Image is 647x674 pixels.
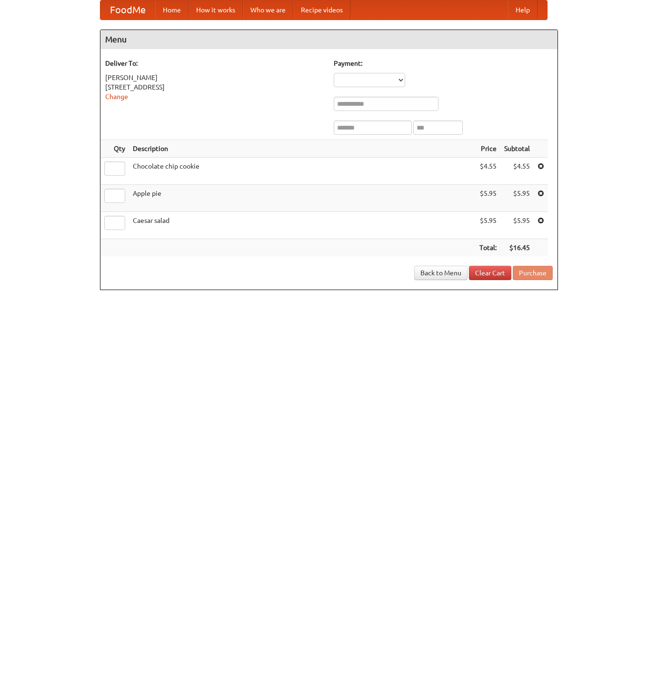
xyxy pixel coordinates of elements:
[243,0,293,20] a: Who we are
[129,140,476,158] th: Description
[500,140,534,158] th: Subtotal
[476,140,500,158] th: Price
[500,239,534,257] th: $16.45
[500,158,534,185] td: $4.55
[100,0,155,20] a: FoodMe
[476,158,500,185] td: $4.55
[100,140,129,158] th: Qty
[105,82,324,92] div: [STREET_ADDRESS]
[414,266,468,280] a: Back to Menu
[500,185,534,212] td: $5.95
[469,266,511,280] a: Clear Cart
[129,212,476,239] td: Caesar salad
[476,185,500,212] td: $5.95
[105,73,324,82] div: [PERSON_NAME]
[508,0,538,20] a: Help
[105,59,324,68] h5: Deliver To:
[189,0,243,20] a: How it works
[476,239,500,257] th: Total:
[155,0,189,20] a: Home
[105,93,128,101] a: Change
[334,59,553,68] h5: Payment:
[100,30,557,49] h4: Menu
[476,212,500,239] td: $5.95
[293,0,350,20] a: Recipe videos
[500,212,534,239] td: $5.95
[129,185,476,212] td: Apple pie
[513,266,553,280] button: Purchase
[129,158,476,185] td: Chocolate chip cookie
